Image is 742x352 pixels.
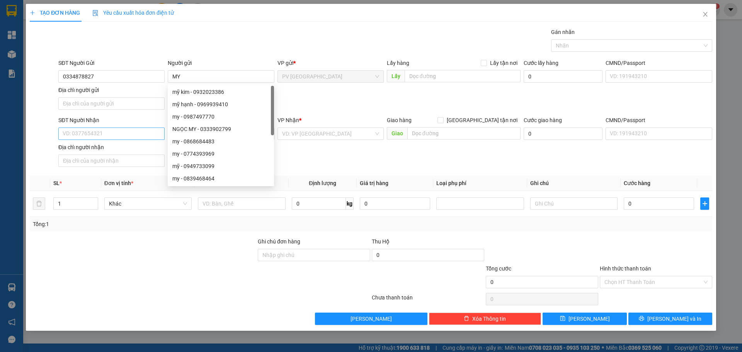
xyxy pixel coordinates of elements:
[258,238,300,245] label: Ghi chú đơn hàng
[282,71,379,82] span: PV Hòa Thành
[168,148,274,160] div: my - 0774393969
[543,313,626,325] button: save[PERSON_NAME]
[172,174,269,183] div: my - 0839468464
[472,315,506,323] span: Xóa Thông tin
[371,293,485,307] div: Chưa thanh toán
[104,180,133,186] span: Đơn vị tính
[172,88,269,96] div: mỹ kim - 0932023386
[53,180,60,186] span: SL
[346,197,354,210] span: kg
[487,59,521,67] span: Lấy tận nơi
[315,313,427,325] button: [PERSON_NAME]
[647,315,701,323] span: [PERSON_NAME] và In
[58,116,165,124] div: SĐT Người Nhận
[639,316,644,322] span: printer
[309,180,336,186] span: Định lượng
[387,117,412,123] span: Giao hàng
[387,60,409,66] span: Lấy hàng
[172,162,269,170] div: mỹ - 0949733099
[433,176,527,191] th: Loại phụ phí
[600,265,651,272] label: Hình thức thanh toán
[172,137,269,146] div: my - 0868684483
[30,10,35,15] span: plus
[624,180,650,186] span: Cước hàng
[168,123,274,135] div: NGỌC MY - 0333902799
[10,10,48,48] img: logo.jpg
[72,29,323,38] li: Hotline: 1900 8153
[33,197,45,210] button: delete
[524,60,558,66] label: Cước lấy hàng
[560,316,565,322] span: save
[109,198,187,209] span: Khác
[701,201,708,207] span: plus
[33,220,286,228] div: Tổng: 1
[30,10,80,16] span: TẠO ĐƠN HÀNG
[92,10,99,16] img: icon
[58,59,165,67] div: SĐT Người Gửi
[72,19,323,29] li: [STREET_ADDRESS][PERSON_NAME]. [GEOGRAPHIC_DATA], Tỉnh [GEOGRAPHIC_DATA]
[92,10,174,16] span: Yêu cầu xuất hóa đơn điện tử
[387,70,405,82] span: Lấy
[58,86,165,94] div: Địa chỉ người gửi
[58,143,165,151] div: Địa chỉ người nhận
[387,127,407,139] span: Giao
[360,197,430,210] input: 0
[168,86,274,98] div: mỹ kim - 0932023386
[351,315,392,323] span: [PERSON_NAME]
[694,4,716,26] button: Close
[429,313,541,325] button: deleteXóa Thông tin
[10,56,115,82] b: GỬI : PV [GEOGRAPHIC_DATA]
[524,117,562,123] label: Cước giao hàng
[700,197,709,210] button: plus
[58,97,165,110] input: Địa chỉ của người gửi
[172,150,269,158] div: my - 0774393969
[405,70,521,82] input: Dọc đường
[168,172,274,185] div: my - 0839468464
[568,315,610,323] span: [PERSON_NAME]
[258,249,370,261] input: Ghi chú đơn hàng
[524,70,602,83] input: Cước lấy hàng
[168,160,274,172] div: mỹ - 0949733099
[486,265,511,272] span: Tổng cước
[444,116,521,124] span: [GEOGRAPHIC_DATA] tận nơi
[372,238,390,245] span: Thu Hộ
[628,313,712,325] button: printer[PERSON_NAME] và In
[277,117,299,123] span: VP Nhận
[172,100,269,109] div: mỹ hạnh - 0969939410
[530,197,618,210] input: Ghi Chú
[172,125,269,133] div: NGỌC MY - 0333902799
[168,98,274,111] div: mỹ hạnh - 0969939410
[172,112,269,121] div: my - 0987497770
[464,316,469,322] span: delete
[407,127,521,139] input: Dọc đường
[551,29,575,35] label: Gán nhãn
[702,11,708,17] span: close
[606,116,712,124] div: CMND/Passport
[524,128,602,140] input: Cước giao hàng
[606,59,712,67] div: CMND/Passport
[360,180,388,186] span: Giá trị hàng
[527,176,621,191] th: Ghi chú
[58,155,165,167] input: Địa chỉ của người nhận
[277,59,384,67] div: VP gửi
[168,111,274,123] div: my - 0987497770
[168,59,274,67] div: Người gửi
[198,197,285,210] input: VD: Bàn, Ghế
[168,135,274,148] div: my - 0868684483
